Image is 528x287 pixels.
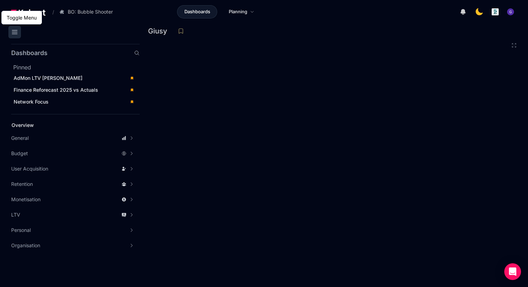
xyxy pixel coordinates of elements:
[5,13,38,23] div: Toggle Menu
[11,196,41,203] span: Monetisation
[11,181,33,188] span: Retention
[229,8,247,15] span: Planning
[14,99,49,105] span: Network Focus
[11,165,48,172] span: User Acquisition
[9,120,128,130] a: Overview
[221,5,262,18] a: Planning
[14,87,98,93] span: Finance Reforecast 2025 vs Actuals
[11,73,138,83] a: AdMon LTV [PERSON_NAME]
[11,85,138,95] a: Finance Reforecast 2025 vs Actuals
[11,227,31,234] span: Personal
[184,8,210,15] span: Dashboards
[511,43,517,48] button: Fullscreen
[11,135,29,142] span: General
[177,5,217,18] a: Dashboards
[14,75,82,81] span: AdMon LTV [PERSON_NAME]
[13,63,140,71] h2: Pinned
[68,8,113,15] span: BO: Bubble Shooter
[12,122,34,128] span: Overview
[56,6,120,18] button: BO: Bubble Shooter
[148,28,171,35] h3: Giusy
[11,50,47,56] h2: Dashboards
[492,8,499,15] img: logo_logo_images_1_20240607072359498299_20240828135028712857.jpeg
[11,150,28,157] span: Budget
[11,242,40,249] span: Organisation
[47,8,54,16] span: /
[504,263,521,280] div: Open Intercom Messenger
[11,97,138,107] a: Network Focus
[11,211,20,218] span: LTV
